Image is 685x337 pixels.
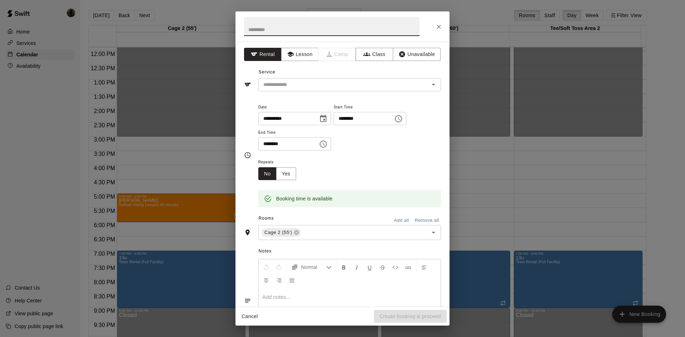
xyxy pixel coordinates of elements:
button: Yes [276,167,296,180]
button: Rental [244,48,281,61]
span: Service [259,70,275,75]
button: Lesson [281,48,319,61]
span: Repeats [258,158,302,167]
button: Choose date, selected date is Oct 22, 2025 [316,112,330,126]
button: Choose time, selected time is 7:00 PM [316,137,330,151]
svg: Service [244,81,251,88]
button: Left Align [418,261,430,274]
svg: Notes [244,297,251,304]
button: Class [356,48,393,61]
button: Formatting Options [288,261,335,274]
button: Insert Link [402,261,414,274]
button: Choose time, selected time is 6:00 PM [391,112,406,126]
button: Unavailable [393,48,441,61]
span: Rooms [259,216,274,221]
button: No [258,167,276,180]
button: Add all [390,215,413,226]
button: Undo [260,261,272,274]
span: Start Time [334,103,406,112]
button: Redo [273,261,285,274]
button: Open [428,80,438,90]
span: Normal [301,264,326,271]
button: Remove all [413,215,441,226]
button: Format Bold [338,261,350,274]
span: End Time [258,128,331,138]
button: Cancel [238,310,261,323]
button: Open [428,228,438,238]
button: Format Italics [351,261,363,274]
span: Date [258,103,331,112]
div: outlined button group [258,167,296,180]
button: Center Align [260,274,272,286]
svg: Timing [244,152,251,159]
button: Right Align [273,274,285,286]
div: Booking time is available [276,192,333,205]
svg: Rooms [244,229,251,236]
span: Camps can only be created in the Services page [319,48,356,61]
button: Insert Code [389,261,401,274]
span: Notes [259,246,441,257]
button: Close [432,20,445,33]
button: Format Strikethrough [376,261,389,274]
button: Justify Align [286,274,298,286]
div: Cage 2 (55') [262,228,301,237]
span: Cage 2 (55') [262,229,295,236]
button: Format Underline [364,261,376,274]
